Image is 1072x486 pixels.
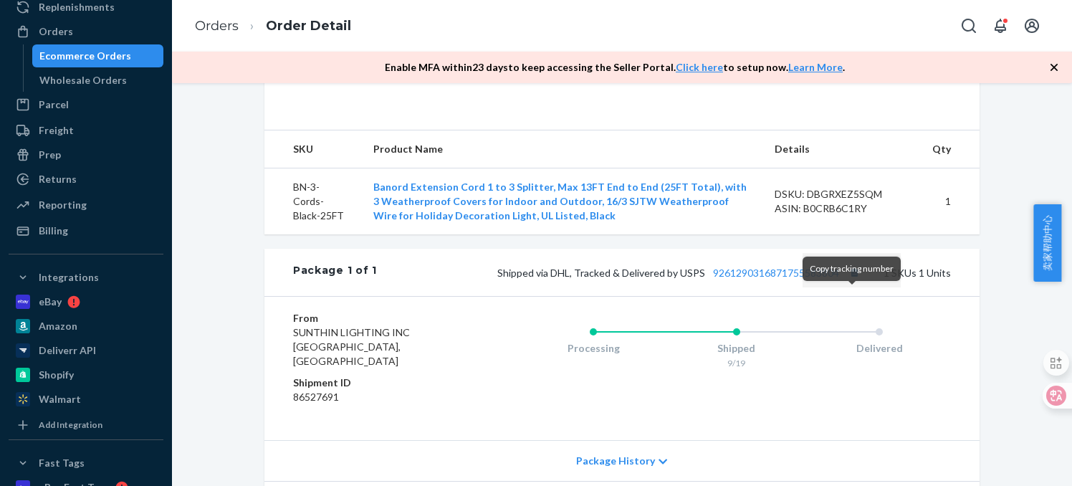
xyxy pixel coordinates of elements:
[665,357,808,369] div: 9/19
[9,266,163,289] button: Integrations
[293,376,464,390] dt: Shipment ID
[9,388,163,411] a: Walmart
[9,452,163,475] button: Fast Tags
[293,311,464,325] dt: From
[9,290,163,313] a: eBay
[808,341,951,356] div: Delivered
[264,168,362,235] td: BN-3-Cords-Black-25FT
[986,11,1015,40] button: Open notifications
[921,130,980,168] th: Qty
[39,24,73,39] div: Orders
[264,130,362,168] th: SKU
[39,368,74,382] div: Shopify
[9,119,163,142] a: Freight
[713,267,839,279] a: 9261290316871755583804
[9,363,163,386] a: Shopify
[39,343,96,358] div: Deliverr API
[373,181,747,221] a: Banord Extension Cord 1 to 3 Splitter, Max 13FT End to End (25FT Total), with 3 Weatherproof Cove...
[1018,11,1046,40] button: Open account menu
[39,270,99,285] div: Integrations
[763,130,921,168] th: Details
[39,123,74,138] div: Freight
[522,341,665,356] div: Processing
[39,148,61,162] div: Prep
[39,224,68,238] div: Billing
[266,18,351,34] a: Order Detail
[293,326,410,367] span: SUNTHIN LIGHTING INC [GEOGRAPHIC_DATA], [GEOGRAPHIC_DATA]
[183,5,363,47] ol: breadcrumbs
[39,419,102,431] div: Add Integration
[362,130,764,168] th: Product Name
[39,198,87,212] div: Reporting
[39,49,131,63] div: Ecommerce Orders
[9,315,163,338] a: Amazon
[497,267,863,279] span: Shipped via DHL, Tracked & Delivered by USPS
[39,172,77,186] div: Returns
[9,194,163,216] a: Reporting
[810,263,894,274] span: Copy tracking number
[9,416,163,434] a: Add Integration
[9,143,163,166] a: Prep
[39,319,77,333] div: Amazon
[32,44,164,67] a: Ecommerce Orders
[665,341,808,356] div: Shipped
[39,97,69,112] div: Parcel
[921,168,980,235] td: 1
[39,392,81,406] div: Walmart
[293,390,464,404] dd: 86527691
[39,295,62,309] div: eBay
[676,61,723,73] a: Click here
[293,263,377,282] div: Package 1 of 1
[9,339,163,362] a: Deliverr API
[775,201,909,216] div: ASIN: B0CRB6C1RY
[954,11,983,40] button: Open Search Box
[32,69,164,92] a: Wholesale Orders
[775,187,909,201] div: DSKU: DBGRXEZ5SQM
[377,263,951,282] div: 1 SKUs 1 Units
[39,456,85,470] div: Fast Tags
[195,18,239,34] a: Orders
[1033,204,1061,282] button: 卖家帮助中心
[9,168,163,191] a: Returns
[9,20,163,43] a: Orders
[9,219,163,242] a: Billing
[385,60,845,75] p: Enable MFA within 23 days to keep accessing the Seller Portal. to setup now. .
[39,73,127,87] div: Wholesale Orders
[576,454,655,468] span: Package History
[788,61,843,73] a: Learn More
[9,93,163,116] a: Parcel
